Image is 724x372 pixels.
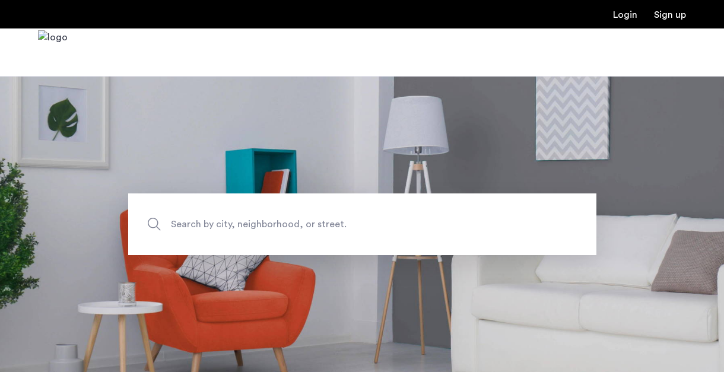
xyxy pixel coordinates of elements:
span: Search by city, neighborhood, or street. [171,216,498,232]
a: Registration [654,10,686,20]
img: logo [38,30,68,75]
input: Apartment Search [128,193,596,255]
a: Login [613,10,637,20]
a: Cazamio Logo [38,30,68,75]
